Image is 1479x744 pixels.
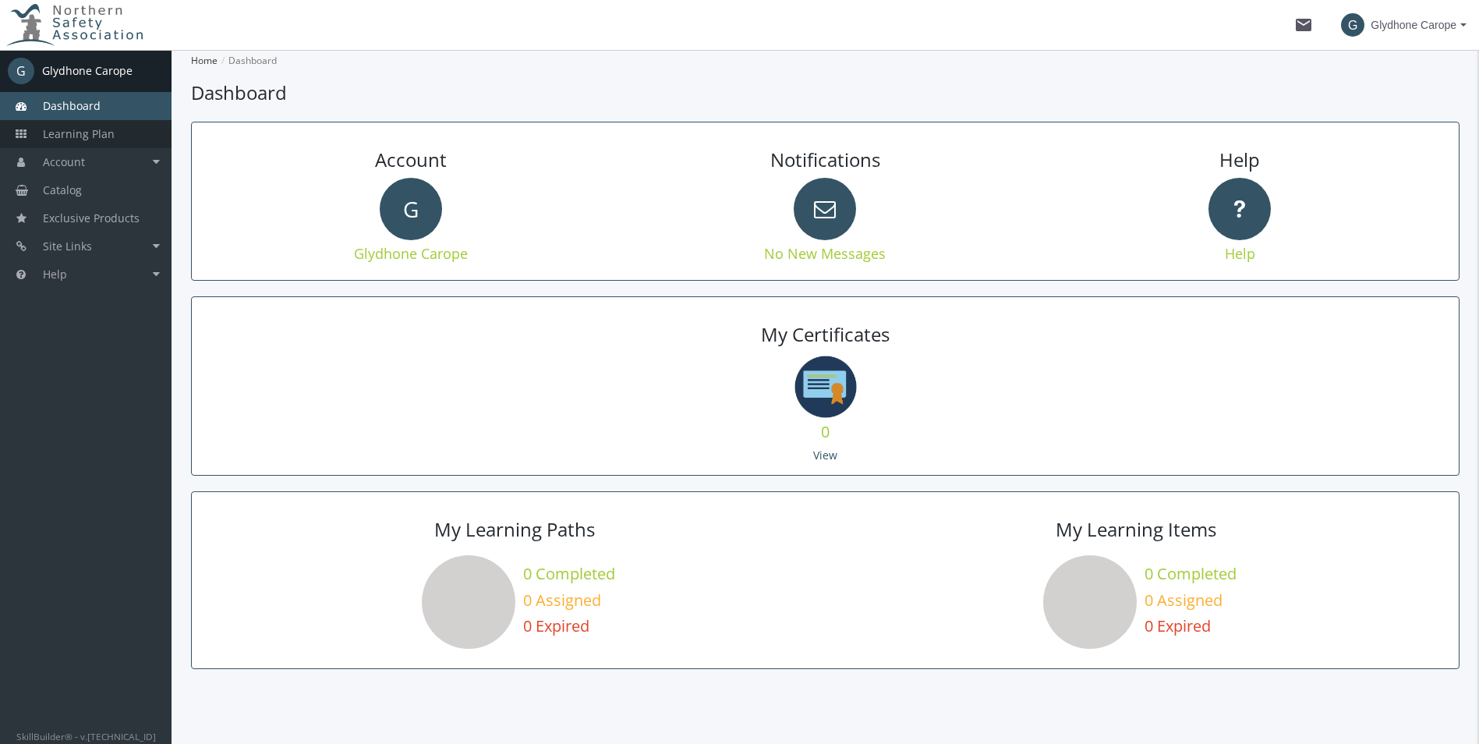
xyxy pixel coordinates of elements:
span: 0 Assigned [523,590,601,611]
span: 0 Expired [523,615,589,636]
span: Dashboard [43,98,101,113]
span: Help [43,267,67,282]
small: SkillBuilder® - v.[TECHNICAL_ID] [16,730,156,742]
span: Catalog [43,182,82,197]
span: Learning Plan [43,126,115,141]
a: View [813,448,837,462]
a: Home [191,54,218,67]
h3: Account [294,150,528,170]
h3: Notifications [708,150,942,170]
label: Glydhone Carope [354,244,468,264]
span: Exclusive Products [43,211,140,225]
label: Help [1225,244,1255,264]
h3: My Learning Paths [414,519,615,540]
span: Site Links [43,239,92,253]
h1: Dashboard [191,80,1460,106]
h3: My Certificates [709,324,943,345]
h3: Help [1123,150,1357,170]
span: G [1341,13,1364,37]
span: 0 Assigned [1145,590,1222,611]
mat-icon: mail [1294,16,1313,34]
span: G [8,58,34,84]
img: certificate.png [794,353,857,421]
div: Glydhone Carope [42,63,133,79]
label: No New Messages [764,244,886,264]
span: 0 Completed [523,563,615,584]
span: 0 Expired [1145,615,1211,636]
li: Dashboard [218,50,277,72]
span: 0 Completed [1145,563,1237,584]
span: Glydhone Carope [1371,11,1456,39]
span: Account [43,154,85,169]
span: G [380,178,442,240]
label: 0 [821,421,830,444]
h3: My Learning Items [1035,519,1237,540]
